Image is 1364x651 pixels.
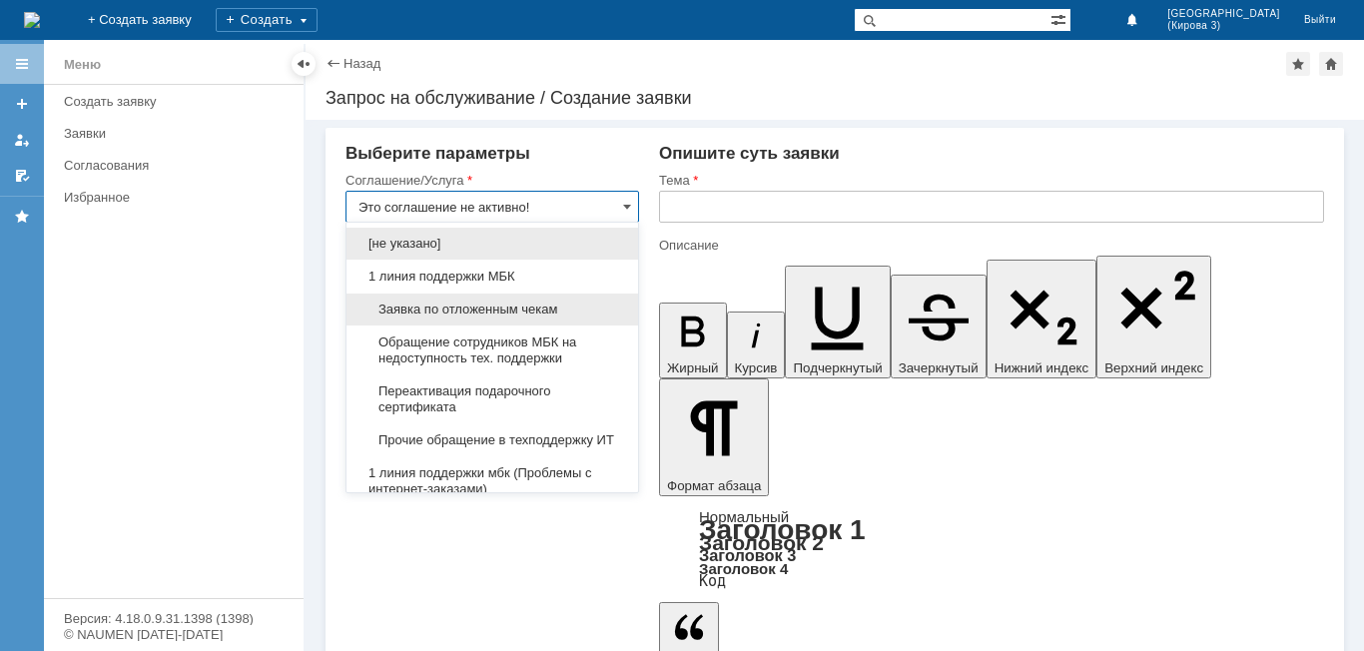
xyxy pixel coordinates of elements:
[6,88,38,120] a: Создать заявку
[358,383,626,415] span: Переактивация подарочного сертификата
[659,510,1324,588] div: Формат абзаца
[735,360,778,375] span: Курсив
[64,126,292,141] div: Заявки
[727,312,786,378] button: Курсив
[659,174,1320,187] div: Тема
[345,144,530,163] span: Выберите параметры
[1319,52,1343,76] div: Сделать домашней страницей
[64,628,284,641] div: © NAUMEN [DATE]-[DATE]
[64,190,270,205] div: Избранное
[64,94,292,109] div: Создать заявку
[699,514,866,545] a: Заголовок 1
[1096,256,1211,378] button: Верхний индекс
[995,360,1089,375] span: Нижний индекс
[987,260,1097,378] button: Нижний индекс
[659,144,840,163] span: Опишите суть заявки
[899,360,979,375] span: Зачеркнутый
[1104,360,1203,375] span: Верхний индекс
[1167,20,1280,32] span: (Кирова 3)
[699,508,789,525] a: Нормальный
[6,160,38,192] a: Мои согласования
[699,531,824,554] a: Заголовок 2
[343,56,380,71] a: Назад
[358,334,626,366] span: Обращение сотрудников МБК на недоступность тех. поддержки
[699,572,726,590] a: Код
[785,266,890,378] button: Подчеркнутый
[699,560,788,577] a: Заголовок 4
[216,8,318,32] div: Создать
[659,303,727,378] button: Жирный
[358,302,626,318] span: Заявка по отложенным чекам
[1167,8,1280,20] span: [GEOGRAPHIC_DATA]
[56,118,300,149] a: Заявки
[6,124,38,156] a: Мои заявки
[56,150,300,181] a: Согласования
[345,174,635,187] div: Соглашение/Услуга
[24,12,40,28] img: logo
[358,269,626,285] span: 1 линия поддержки МБК
[793,360,882,375] span: Подчеркнутый
[326,88,1344,108] div: Запрос на обслуживание / Создание заявки
[659,239,1320,252] div: Описание
[358,465,626,497] span: 1 линия поддержки мбк (Проблемы с интернет-заказами)
[1286,52,1310,76] div: Добавить в избранное
[292,52,316,76] div: Скрыть меню
[659,378,769,496] button: Формат абзаца
[1050,9,1070,28] span: Расширенный поиск
[358,236,626,252] span: [не указано]
[64,158,292,173] div: Согласования
[64,612,284,625] div: Версия: 4.18.0.9.31.1398 (1398)
[667,478,761,493] span: Формат абзаца
[64,53,101,77] div: Меню
[358,432,626,448] span: Прочие обращение в техподдержку ИТ
[24,12,40,28] a: Перейти на домашнюю страницу
[699,546,796,564] a: Заголовок 3
[891,275,987,378] button: Зачеркнутый
[56,86,300,117] a: Создать заявку
[667,360,719,375] span: Жирный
